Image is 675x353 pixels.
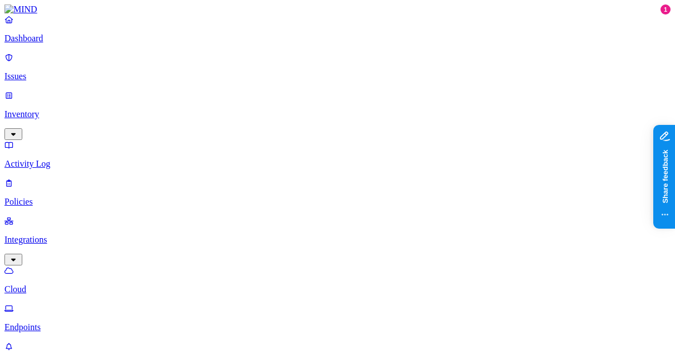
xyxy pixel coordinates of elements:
p: Dashboard [4,33,671,43]
p: Cloud [4,284,671,294]
p: Endpoints [4,322,671,332]
p: Issues [4,71,671,81]
div: 1 [661,4,671,14]
p: Policies [4,197,671,207]
img: MIND [4,4,37,14]
p: Integrations [4,235,671,245]
p: Inventory [4,109,671,119]
p: Activity Log [4,159,671,169]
